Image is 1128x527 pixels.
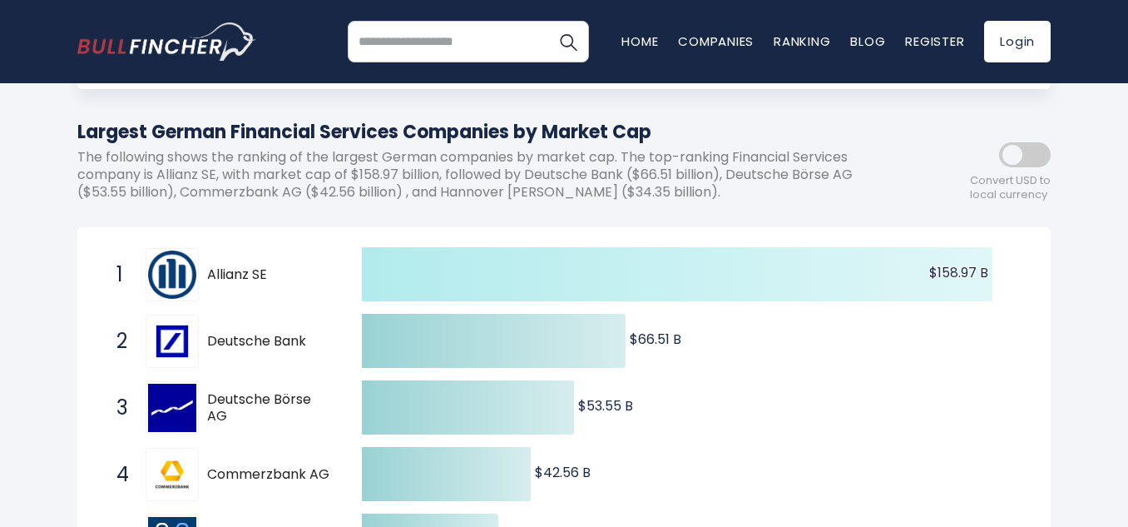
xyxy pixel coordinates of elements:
a: Register [905,32,964,50]
img: Deutsche Bank [148,317,196,365]
img: Deutsche Börse AG [148,384,196,432]
span: 2 [108,327,125,355]
span: Convert USD to local currency [970,174,1051,202]
a: Login [984,21,1051,62]
span: 4 [108,460,125,489]
p: The following shows the ranking of the largest German companies by market cap. The top-ranking Fi... [77,149,901,201]
span: 1 [108,261,125,289]
h1: Largest German Financial Services Companies by Market Cap [77,118,901,146]
text: $42.56 B [535,463,591,482]
span: 3 [108,394,125,422]
a: Home [621,32,658,50]
button: Search [547,21,589,62]
a: Companies [678,32,754,50]
span: Allianz SE [207,266,333,284]
img: bullfincher logo [77,22,256,61]
text: $66.51 B [630,330,681,349]
span: Commerzbank AG [207,466,333,484]
a: Blog [850,32,885,50]
span: Deutsche Bank [207,333,333,351]
text: $53.55 B [578,396,633,415]
a: Go to homepage [77,22,256,61]
span: Deutsche Börse AG [207,391,333,426]
img: Commerzbank AG [148,450,196,499]
img: Allianz SE [148,251,196,299]
text: $158.97 B [929,263,988,282]
a: Ranking [774,32,830,50]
